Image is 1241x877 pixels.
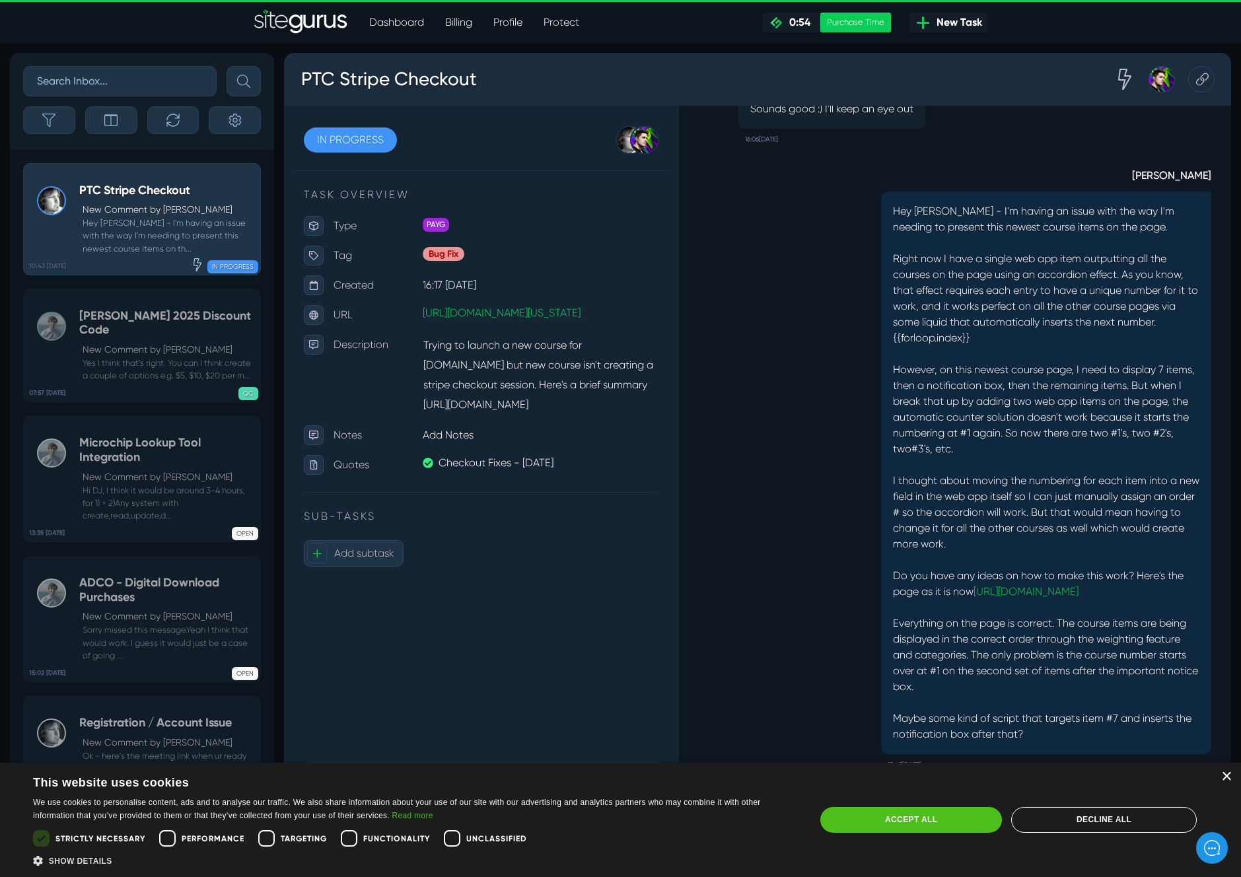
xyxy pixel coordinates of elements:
[50,163,139,183] p: Type
[20,149,244,176] button: New conversation
[1196,832,1228,864] iframe: gist-messenger-bubble-iframe
[57,761,74,774] span: 0:12
[50,402,139,422] p: Quotes
[461,76,494,97] small: 16:06[DATE]
[139,372,375,392] p: Add Notes
[85,157,159,168] span: New conversation
[139,223,375,242] p: 16:17 [DATE]
[597,111,927,131] strong: [PERSON_NAME]
[392,811,433,820] a: Read more, opens a new window
[817,13,851,40] div: Expedited
[127,712,233,750] th: Budget Used
[904,13,931,40] div: Copy this Task URL
[50,193,139,213] p: Tag
[20,456,375,472] p: SUB-TASKS
[50,252,139,272] p: URL
[20,134,375,150] p: TASK OVERVIEW
[79,716,254,730] h5: Registration / Account Issue
[79,623,254,662] small: Sorry missed this message.Yeah I think that would work. I guess it would just be a case of going ...
[83,203,254,217] p: New Comment by [PERSON_NAME]
[177,762,197,775] span: 0:48
[20,81,244,102] h1: Hello there!
[281,833,327,845] span: Targeting
[254,9,348,36] a: SiteGurus
[33,798,761,820] span: We use cookies to personalise content, ads and to analyse our traffic. We also share information ...
[359,9,435,36] a: Dashboard
[83,343,254,357] p: New Comment by [PERSON_NAME]
[139,402,375,418] a: Checkout Fixes - [DATE]
[23,415,261,542] a: 13:35 [DATE] Microchip Lookup Tool IntegrationNew Comment by [PERSON_NAME] Hi DJ, I think it woul...
[29,668,65,678] b: 15:02 [DATE]
[820,807,1002,832] div: Accept all
[79,484,254,522] small: Hi DJ, I think it would be around 3-4 hours, for 1) + 2)Any system with create,read,update,d...
[139,165,165,179] span: PAYG
[483,9,533,36] a: Profile
[784,16,810,28] span: 0:54
[466,833,527,845] span: Unclassified
[851,13,891,40] div: Josh Carter
[232,527,258,540] span: OPEN
[23,289,261,403] a: 07:57 [DATE] [PERSON_NAME] 2025 Discount CodeNew Comment by [PERSON_NAME] Yes I think that's righ...
[20,104,244,125] h2: How can we help?
[466,48,629,64] p: Sounds good :) I'll keep an eye out
[83,736,254,750] p: New Comment by [PERSON_NAME]
[1221,772,1231,782] div: Close
[609,151,915,689] p: Hey [PERSON_NAME] - I'm having an issue with the way I'm needing to present this newest course it...
[820,13,891,32] div: Purchase Time
[20,21,96,42] img: Company Logo
[139,282,375,363] p: Trying to launch a new course for [DOMAIN_NAME] but new course isn't creating a stripe checkout s...
[909,13,987,32] a: New Task
[79,750,254,788] small: Ok - here's the meeting link when ur ready https://[DOMAIN_NAME]/j/82788204075?pwd=[SECURITY_DATA]
[83,610,254,623] p: New Comment by [PERSON_NAME]
[79,357,254,382] small: Yes I think that's right. You can I think create a couple of options e.g. $5, $10, $20 per m...
[1011,807,1197,832] div: Decline all
[435,9,483,36] a: Billing
[50,494,110,507] span: Add subtask
[139,254,297,266] a: [URL][DOMAIN_NAME][US_STATE]
[79,309,254,337] h5: [PERSON_NAME] 2025 Discount Code
[604,701,637,722] small: 10:43[DATE]
[533,9,590,36] a: Protect
[50,282,139,302] p: Description
[79,217,254,255] small: Hey [PERSON_NAME] - I'm having an issue with the way I'm needing to present this newest course it...
[207,260,258,273] span: IN PROGRESS
[50,223,139,242] p: Created
[23,555,261,682] a: 15:02 [DATE] ADCO - Digital Download PurchasesNew Comment by [PERSON_NAME] Sorry missed this mess...
[20,712,127,750] th: Total Budget
[49,857,112,866] span: Show details
[931,15,982,30] span: New Task
[79,184,254,198] h5: PTC Stripe Checkout
[33,854,793,867] div: Show details
[29,528,65,538] b: 13:35 [DATE]
[79,576,254,604] h5: ADCO - Digital Download Purchases
[254,9,348,36] img: Sitegurus Logo
[23,491,43,510] span: +
[232,667,258,680] span: OPEN
[139,194,180,208] span: Bug Fix
[182,833,244,845] span: Performance
[83,470,254,484] p: New Comment by [PERSON_NAME]
[191,258,204,271] div: Expedited
[20,75,113,100] a: IN PROGRESS
[33,771,760,790] div: This website uses cookies
[233,712,374,750] th: Budget Remaining
[23,695,261,808] a: 16:51 [DATE] Registration / Account IssueNew Comment by [PERSON_NAME] Ok - here's the meeting lin...
[29,388,65,398] b: 07:57 [DATE]
[20,487,120,514] button: +Add subtask
[23,163,261,275] a: 10:43 [DATE] PTC Stripe CheckoutNew Comment by [PERSON_NAME] Hey [PERSON_NAME] - I'm having an is...
[690,532,795,545] a: [URL][DOMAIN_NAME]
[238,387,258,400] span: QC
[87,760,104,777] a: +
[363,833,430,845] span: Functionality
[23,66,217,96] input: Search Inbox...
[29,262,66,271] b: 10:43 [DATE]
[17,9,194,44] h3: PTC Stripe Checkout
[762,13,890,32] a: 0:54 Purchase Time
[50,372,139,392] p: Notes
[299,762,325,775] span: -0:36
[79,436,254,464] h5: Microchip Lookup Tool Integration
[55,833,145,845] span: Strictly necessary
